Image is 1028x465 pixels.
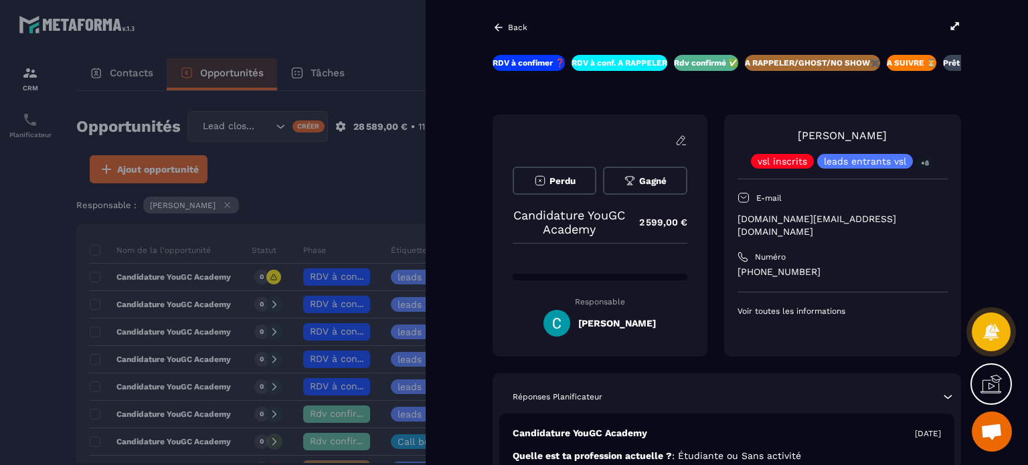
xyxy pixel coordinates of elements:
[672,450,801,461] span: : Étudiante ou Sans activité
[513,208,626,236] p: Candidature YouGC Academy
[943,58,1011,68] p: Prêt à acheter 🎰
[824,157,906,166] p: leads entrants vsl
[916,156,934,170] p: +8
[972,411,1012,452] div: Ouvrir le chat
[738,266,948,278] p: [PHONE_NUMBER]
[513,167,596,195] button: Perdu
[738,213,948,238] p: [DOMAIN_NAME][EMAIL_ADDRESS][DOMAIN_NAME]
[603,167,687,195] button: Gagné
[513,297,687,306] p: Responsable
[626,209,687,236] p: 2 599,00 €
[513,427,647,440] p: Candidature YouGC Academy
[513,450,941,462] p: Quelle est ta profession actuelle ?
[508,23,527,32] p: Back
[572,58,667,68] p: RDV à conf. A RAPPELER
[738,306,948,316] p: Voir toutes les informations
[758,157,807,166] p: vsl inscrits
[549,176,576,186] span: Perdu
[756,193,782,203] p: E-mail
[755,252,786,262] p: Numéro
[493,58,565,68] p: RDV à confimer ❓
[915,428,941,439] p: [DATE]
[513,391,602,402] p: Réponses Planificateur
[639,176,667,186] span: Gagné
[887,58,936,68] p: A SUIVRE ⏳
[798,129,887,142] a: [PERSON_NAME]
[745,58,880,68] p: A RAPPELER/GHOST/NO SHOW✖️
[674,58,738,68] p: Rdv confirmé ✅
[578,318,656,329] h5: [PERSON_NAME]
